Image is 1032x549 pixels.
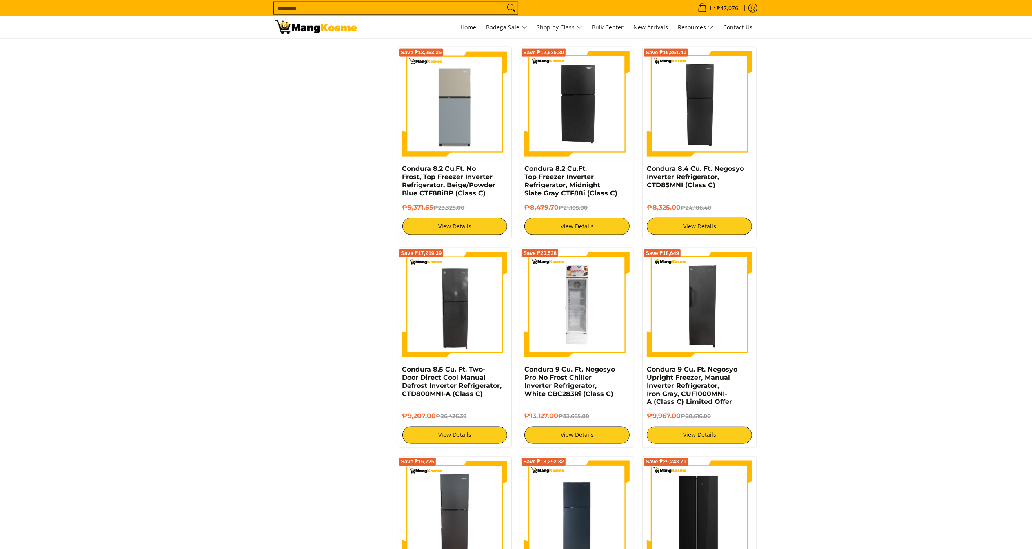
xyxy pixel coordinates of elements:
[401,460,435,465] span: Save ₱15,725
[402,412,508,421] h6: ₱9,207.00
[558,413,589,420] del: ₱33,665.00
[678,22,714,33] span: Resources
[402,427,508,444] a: View Details
[401,251,442,256] span: Save ₱17,219.39
[681,204,711,211] del: ₱24,186.40
[402,165,496,197] a: Condura 8.2 Cu.Ft. No Frost, Top Freezer Inverter Refrigerator, Beige/Powder Blue CTF88iBP (Class C)
[523,460,564,465] span: Save ₱13,292.32
[647,412,752,421] h6: ₱9,967.00
[402,252,508,357] img: Condura 8.5 Cu. Ft. Two-Door Direct Cool Manual Defrost Inverter Refrigerator, CTD800MNI-A (Class C)
[647,218,752,235] a: View Details
[402,204,508,212] h6: ₱9,371.65
[524,412,630,421] h6: ₱13,127.00
[523,251,557,256] span: Save ₱20,538
[646,50,686,55] span: Save ₱15,861.40
[630,16,672,38] a: New Arrivals
[647,51,752,157] img: Condura 8.4 Cu. Ft. Negosyo Inverter Refrigerator, CTD85MNI (Class C)
[559,204,588,211] del: ₱21,105.00
[275,20,357,34] img: Class C Home &amp; Business Appliances: Up to 70% Off l Mang Kosme
[634,23,668,31] span: New Arrivals
[523,50,564,55] span: Save ₱12,625.30
[647,427,752,444] a: View Details
[401,50,442,55] span: Save ₱13,953.35
[524,252,630,357] img: Condura 9 Cu. Ft. Negosyo Pro No Frost Chiller Inverter Refrigerator, White CBC283Ri (Class C)
[457,16,481,38] a: Home
[716,5,740,11] span: ₱47,076
[647,204,752,212] h6: ₱8,325.00
[524,218,630,235] a: View Details
[588,16,628,38] a: Bulk Center
[365,16,757,38] nav: Main Menu
[524,365,615,398] a: Condura 9 Cu. Ft. Negosyo Pro No Frost Chiller Inverter Refrigerator, White CBC283Ri (Class C)
[486,22,527,33] span: Bodega Sale
[402,218,508,235] a: View Details
[646,251,679,256] span: Save ₱18,649
[647,165,744,189] a: Condura 8.4 Cu. Ft. Negosyo Inverter Refrigerator, CTD85MNI (Class C)
[402,51,508,157] img: Condura 8.2 Cu.Ft. No Frost, Top Freezer Inverter Refrigerator, Beige/Powder Blue CTF88iBP (Class C)
[524,165,617,197] a: Condura 8.2 Cu.Ft. Top Freezer Inverter Refrigerator, Midnight Slate Gray CTF88i (Class C)
[436,413,467,420] del: ₱26,426.39
[724,23,753,31] span: Contact Us
[708,5,714,11] span: 1
[592,23,624,31] span: Bulk Center
[719,16,757,38] a: Contact Us
[524,427,630,444] a: View Details
[537,22,582,33] span: Shop by Class
[461,23,477,31] span: Home
[647,252,752,357] img: Condura 9 Cu. Ft. Negosyo Upright Freezer, Manual Inverter Refrigerator, Iron Gray, CUF1000MNI-A ...
[533,16,586,38] a: Shop by Class
[674,16,718,38] a: Resources
[524,204,630,212] h6: ₱8,479.70
[647,365,737,406] a: Condura 9 Cu. Ft. Negosyo Upright Freezer, Manual Inverter Refrigerator, Iron Gray, CUF1000MNI-A ...
[646,460,686,465] span: Save ₱29,243.71
[402,365,502,398] a: Condura 8.5 Cu. Ft. Two-Door Direct Cool Manual Defrost Inverter Refrigerator, CTD800MNI-A (Class C)
[524,51,630,157] img: Condura 8.2 Cu.Ft. Top Freezer Inverter Refrigerator, Midnight Slate Gray CTF88i (Class C)
[434,204,465,211] del: ₱23,325.00
[681,413,711,420] del: ₱28,616.00
[505,2,518,14] button: Search
[695,4,741,13] span: •
[482,16,531,38] a: Bodega Sale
